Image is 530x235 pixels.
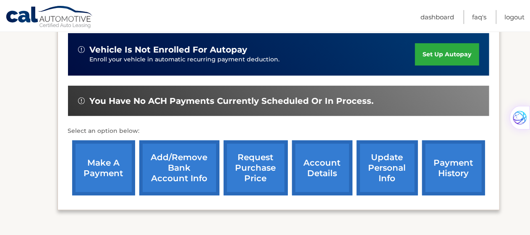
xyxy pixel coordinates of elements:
[78,98,85,104] img: alert-white.svg
[90,45,248,55] span: vehicle is not enrolled for autopay
[78,46,85,53] img: alert-white.svg
[422,140,485,195] a: payment history
[292,140,352,195] a: account details
[504,10,525,24] a: Logout
[415,43,479,66] a: set up autopay
[72,140,135,195] a: make a payment
[139,140,219,195] a: Add/Remove bank account info
[90,96,374,106] span: You have no ACH payments currently scheduled or in process.
[472,10,486,24] a: FAQ's
[357,140,418,195] a: update personal info
[224,140,288,195] a: request purchase price
[5,5,94,30] a: Cal Automotive
[68,126,489,136] p: Select an option below:
[90,55,415,64] p: Enroll your vehicle in automatic recurring payment deduction.
[420,10,454,24] a: Dashboard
